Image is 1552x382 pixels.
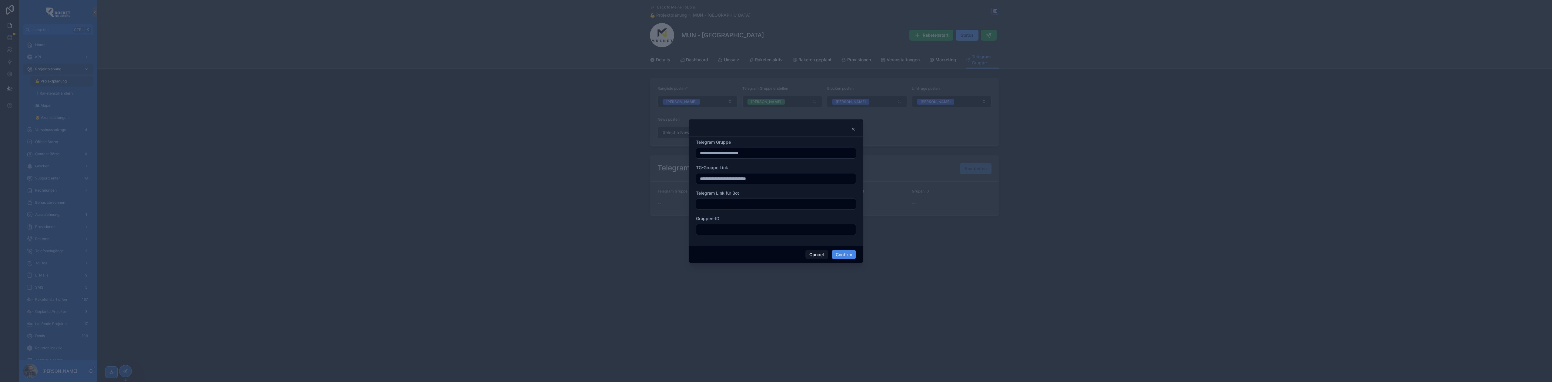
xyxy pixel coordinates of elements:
span: Telegram Link für Bot [696,190,739,196]
button: Cancel [805,250,828,260]
span: Telegram Gruppe [696,139,731,145]
span: Gruppen-ID [696,216,719,221]
span: TG-Gruppe Link [696,165,728,170]
button: Confirm [832,250,856,260]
